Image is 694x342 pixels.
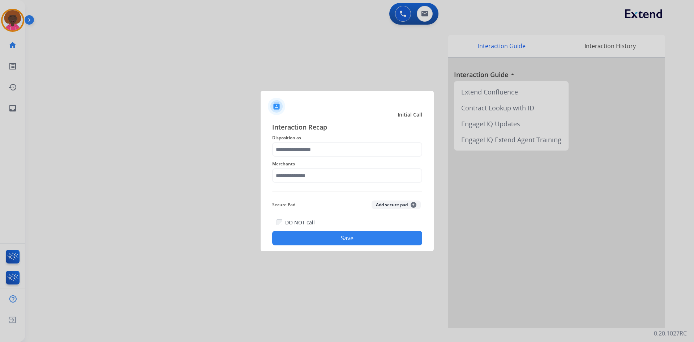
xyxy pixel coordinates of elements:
[411,202,416,208] span: +
[272,134,422,142] span: Disposition as
[372,200,421,209] button: Add secure pad+
[272,160,422,168] span: Merchants
[272,122,422,134] span: Interaction Recap
[285,219,315,226] label: DO NOT call
[272,200,295,209] span: Secure Pad
[398,111,422,118] span: Initial Call
[268,98,285,115] img: contactIcon
[272,231,422,245] button: Save
[654,329,687,338] p: 0.20.1027RC
[272,191,422,192] img: contact-recap-line.svg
